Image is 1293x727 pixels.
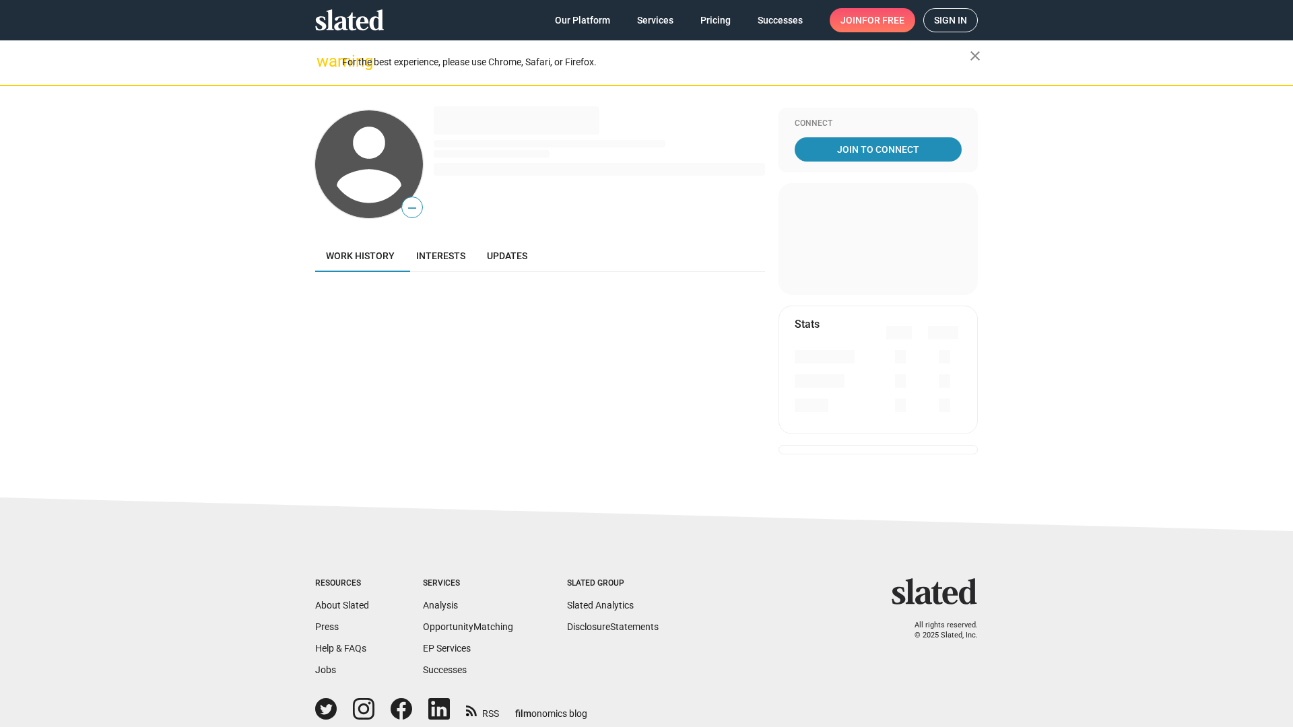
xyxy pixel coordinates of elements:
span: Sign in [934,9,967,32]
a: DisclosureStatements [567,621,659,632]
a: Successes [747,8,814,32]
span: Join To Connect [797,137,959,162]
span: film [515,708,531,719]
a: Jobs [315,664,336,675]
a: Pricing [690,8,741,32]
a: Join To Connect [795,137,962,162]
mat-card-title: Stats [795,317,820,331]
div: For the best experience, please use Chrome, Safari, or Firefox. [342,53,970,71]
div: Services [423,578,513,589]
a: Slated Analytics [567,600,634,611]
a: Press [315,621,339,632]
div: Slated Group [567,578,659,589]
a: Joinfor free [830,8,915,32]
a: EP Services [423,643,471,654]
a: filmonomics blog [515,697,587,720]
span: Join [840,8,904,32]
span: Work history [326,250,395,261]
span: Interests [416,250,465,261]
span: Services [637,8,673,32]
a: About Slated [315,600,369,611]
span: — [402,199,422,217]
span: Updates [487,250,527,261]
mat-icon: warning [317,53,333,69]
a: Help & FAQs [315,643,366,654]
div: Connect [795,118,962,129]
span: Successes [758,8,803,32]
mat-icon: close [967,48,983,64]
a: Our Platform [544,8,621,32]
a: Analysis [423,600,458,611]
a: OpportunityMatching [423,621,513,632]
a: Updates [476,240,538,272]
a: Successes [423,664,467,675]
a: Interests [405,240,476,272]
span: Our Platform [555,8,610,32]
a: RSS [466,699,499,720]
span: Pricing [700,8,731,32]
a: Services [626,8,684,32]
a: Work history [315,240,405,272]
p: All rights reserved. © 2025 Slated, Inc. [900,621,978,640]
div: Resources [315,578,369,589]
span: for free [862,8,904,32]
a: Sign in [923,8,978,32]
